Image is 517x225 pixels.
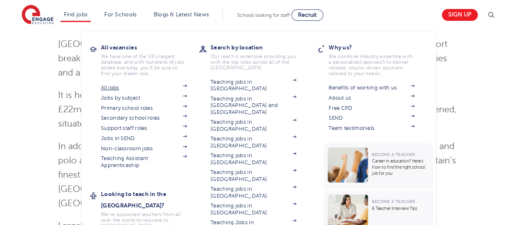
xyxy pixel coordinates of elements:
a: Non-classroom jobs [101,145,187,152]
h3: All vacancies [101,42,199,53]
span: Schools looking for staff [237,12,290,18]
a: For Schools [104,11,137,18]
a: Teaching jobs in [GEOGRAPHIC_DATA] and [GEOGRAPHIC_DATA] [210,96,296,116]
h3: Search by location [210,42,309,53]
a: Teaching jobs in [GEOGRAPHIC_DATA] [210,169,296,183]
a: All vacanciesWe have one of the UK's largest database. and with hundreds of jobs added everyday. ... [101,42,199,76]
span: Become a Teacher [372,152,415,157]
span: Recruit [298,12,317,18]
a: SEND [329,115,414,121]
span: Become a Teacher [372,199,415,204]
a: Teaching jobs in [GEOGRAPHIC_DATA] [210,119,296,132]
a: Sign up [442,9,478,21]
a: Blogs & Latest News [154,11,209,18]
a: Team testimonials [329,125,414,131]
a: Teaching jobs in [GEOGRAPHIC_DATA] [210,79,296,92]
p: We have one of the UK's largest database. and with hundreds of jobs added everyday. you'll be sur... [101,53,187,76]
a: About us [329,95,414,101]
a: Jobs by subject [101,95,187,101]
a: Teaching jobs in [GEOGRAPHIC_DATA] [210,186,296,199]
span: [GEOGRAPHIC_DATA] has so much to offer, whether you are visiting for a day, enjoying a short brea... [58,39,448,78]
a: Jobs in SEND [101,135,187,142]
h3: Looking to teach in the [GEOGRAPHIC_DATA]? [101,188,199,211]
a: Why us?We combine industry expertise with a personalised approach to deliver reliable, results-dr... [329,42,427,76]
a: Become a TeacherCareer in education? Here’s how to find the right school job for you [323,143,435,189]
a: Secondary school roles [101,115,187,121]
a: Teaching Assistant Apprenticeship [101,155,187,169]
a: Recruit [291,9,323,21]
a: Free CPD [329,105,414,111]
a: All jobs [101,85,187,91]
p: Our reach is extensive providing you with the top roles across all of the [GEOGRAPHIC_DATA] [210,53,296,71]
a: Support staff roles [101,125,187,131]
p: 6 Teacher Interview Tips [372,205,429,212]
span: In addition, many famous events take place close by, such as racing at [GEOGRAPHIC_DATA] and polo... [58,141,456,208]
span: It is home to the internationally-renowned Festival Theatre, relaunched in [DATE] following a £22... [58,90,457,129]
a: Search by locationOur reach is extensive providing you with the top roles across all of the [GEOG... [210,42,309,71]
a: Teaching jobs in [GEOGRAPHIC_DATA] [210,136,296,149]
a: Find jobs [64,11,88,18]
img: Engage Education [22,5,54,25]
a: Benefits of working with us [329,85,414,91]
p: Career in education? Here’s how to find the right school job for you [372,158,429,176]
a: Teaching jobs in [GEOGRAPHIC_DATA] [210,152,296,166]
a: Teaching jobs in [GEOGRAPHIC_DATA] [210,203,296,216]
h3: Why us? [329,42,427,53]
a: Primary school roles [101,105,187,111]
p: We combine industry expertise with a personalised approach to deliver reliable, results-driven so... [329,53,414,76]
